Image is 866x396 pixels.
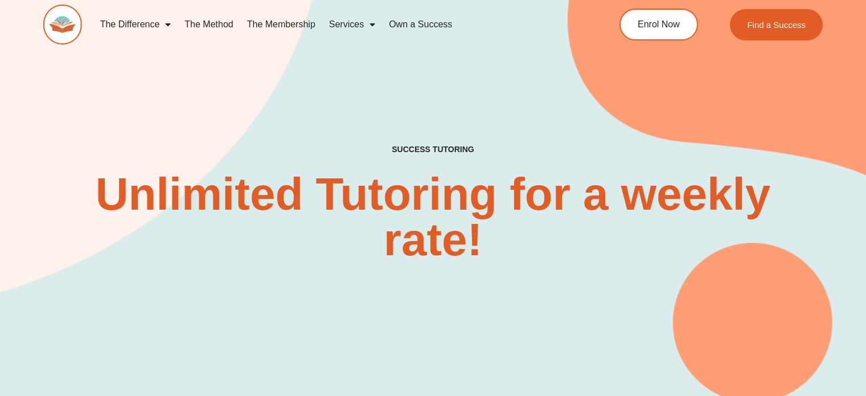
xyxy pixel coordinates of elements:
span: Find a Success [747,21,806,29]
span: Enrol Now [638,20,680,29]
a: Services [322,11,382,38]
nav: Menu [93,11,575,38]
a: The Method [178,11,240,38]
a: Own a Success [382,11,459,38]
a: Enrol Now [619,9,698,40]
a: The Difference [93,11,178,38]
h4: SUCCESS TUTORING​ [318,145,548,154]
a: Find a Success [730,9,823,40]
h2: Unlimited Tutoring for a weekly rate! [94,172,772,263]
a: The Membership [240,11,322,38]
